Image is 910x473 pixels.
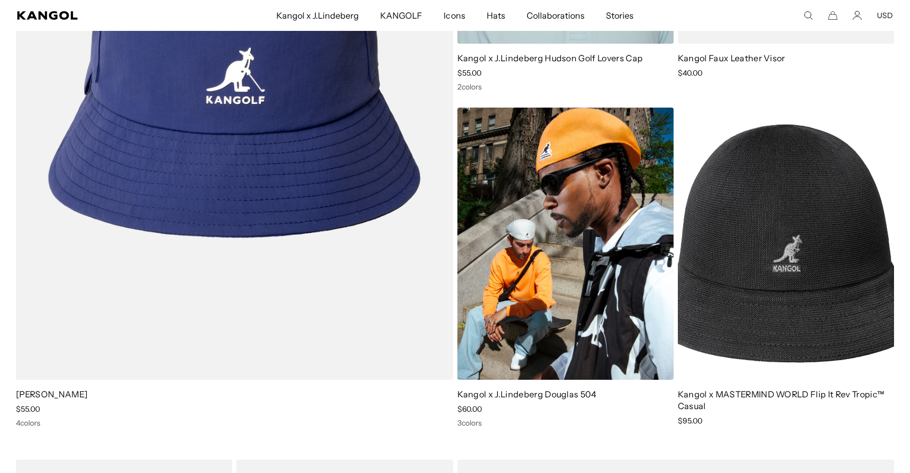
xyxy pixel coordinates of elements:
a: [PERSON_NAME] [16,389,87,399]
span: $55.00 [16,404,40,414]
summary: Search here [804,11,813,20]
img: Kangol x J.Lindeberg Douglas 504 [457,108,674,379]
button: USD [877,11,893,20]
a: Kangol [17,11,183,20]
div: 3 colors [457,418,674,428]
div: 4 colors [16,418,453,428]
a: Kangol x J.Lindeberg Douglas 504 [457,389,597,399]
button: Cart [828,11,838,20]
span: $95.00 [678,416,702,426]
a: Account [852,11,862,20]
span: $60.00 [457,404,482,414]
img: Kangol x MASTERMIND WORLD Flip It Rev Tropic™ Casual [678,108,894,379]
span: $55.00 [457,68,481,78]
div: 2 colors [457,82,674,92]
span: $40.00 [678,68,702,78]
a: Kangol Faux Leather Visor [678,53,785,63]
a: Kangol x MASTERMIND WORLD Flip It Rev Tropic™ Casual [678,389,884,411]
a: Kangol x J.Lindeberg Hudson Golf Lovers Cap [457,53,643,63]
